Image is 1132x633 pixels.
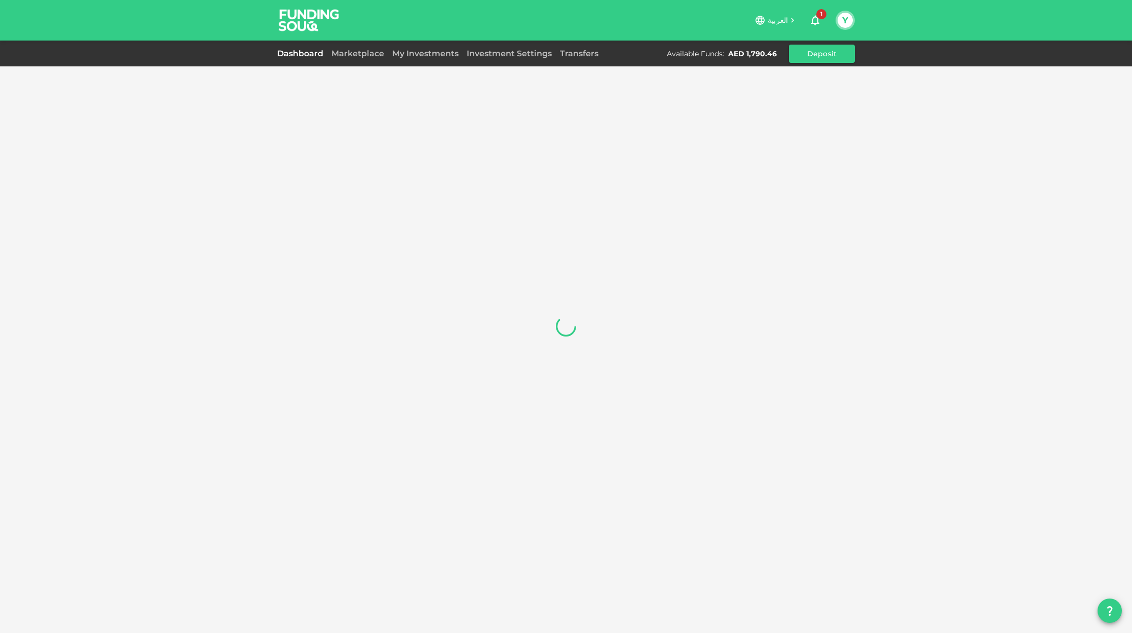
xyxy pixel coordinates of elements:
[805,10,825,30] button: 1
[768,16,788,25] span: العربية
[789,45,855,63] button: Deposit
[277,49,327,58] a: Dashboard
[838,13,853,28] button: Y
[388,49,463,58] a: My Investments
[327,49,388,58] a: Marketplace
[463,49,556,58] a: Investment Settings
[556,49,602,58] a: Transfers
[1098,599,1122,623] button: question
[667,49,724,59] div: Available Funds :
[816,9,826,19] span: 1
[728,49,777,59] div: AED 1,790.46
